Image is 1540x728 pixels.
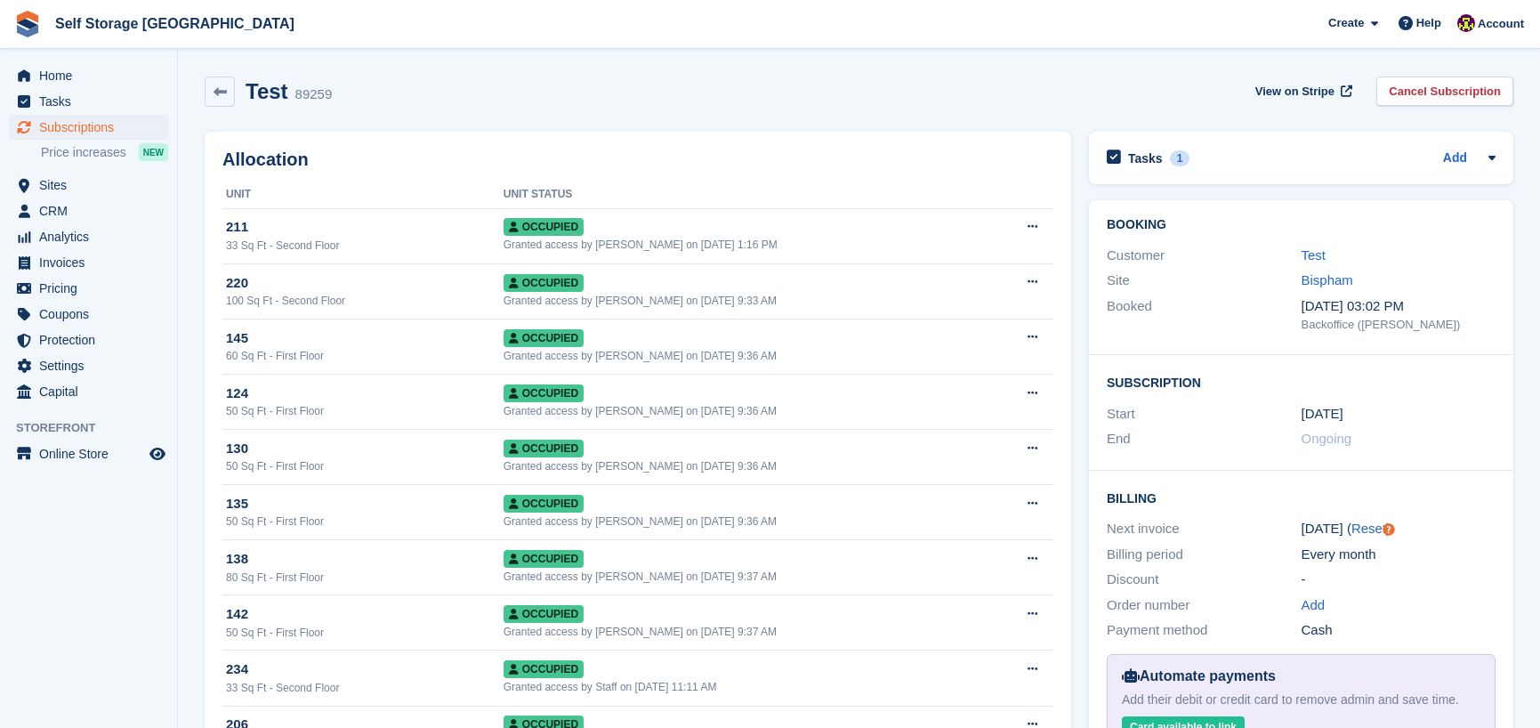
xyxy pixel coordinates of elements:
[226,439,504,459] div: 130
[226,273,504,294] div: 220
[39,250,146,275] span: Invoices
[1107,570,1302,590] div: Discount
[226,458,504,474] div: 50 Sq Ft - First Floor
[504,458,989,474] div: Granted access by [PERSON_NAME] on [DATE] 9:36 AM
[39,115,146,140] span: Subscriptions
[39,63,146,88] span: Home
[1478,15,1524,33] span: Account
[1302,519,1496,539] div: [DATE] ( )
[226,680,504,696] div: 33 Sq Ft - Second Floor
[504,293,989,309] div: Granted access by [PERSON_NAME] on [DATE] 9:33 AM
[139,143,168,161] div: NEW
[1302,595,1326,616] a: Add
[39,198,146,223] span: CRM
[39,224,146,249] span: Analytics
[9,89,168,114] a: menu
[9,353,168,378] a: menu
[504,679,989,695] div: Granted access by Staff on [DATE] 11:11 AM
[1255,83,1334,101] span: View on Stripe
[1128,150,1163,166] h2: Tasks
[226,328,504,349] div: 145
[226,238,504,254] div: 33 Sq Ft - Second Floor
[9,441,168,466] a: menu
[504,348,989,364] div: Granted access by [PERSON_NAME] on [DATE] 9:36 AM
[226,217,504,238] div: 211
[504,660,584,678] span: Occupied
[226,494,504,514] div: 135
[1351,521,1386,536] a: Reset
[1107,271,1302,291] div: Site
[1302,296,1496,317] div: [DATE] 03:02 PM
[48,9,302,38] a: Self Storage [GEOGRAPHIC_DATA]
[504,329,584,347] span: Occupied
[504,440,584,457] span: Occupied
[504,218,584,236] span: Occupied
[246,79,288,103] h2: Test
[1416,14,1441,32] span: Help
[9,224,168,249] a: menu
[41,142,168,162] a: Price increases NEW
[9,173,168,198] a: menu
[9,250,168,275] a: menu
[1443,149,1467,169] a: Add
[504,495,584,513] span: Occupied
[1107,404,1302,425] div: Start
[1302,545,1496,565] div: Every month
[39,441,146,466] span: Online Store
[9,328,168,352] a: menu
[504,514,989,530] div: Granted access by [PERSON_NAME] on [DATE] 9:36 AM
[147,443,168,465] a: Preview store
[9,115,168,140] a: menu
[1302,620,1496,641] div: Cash
[1107,489,1496,506] h2: Billing
[1107,620,1302,641] div: Payment method
[1170,150,1190,166] div: 1
[226,384,504,404] div: 124
[295,85,333,105] div: 89259
[504,550,584,568] span: Occupied
[1457,14,1475,32] img: Nicholas Williams
[504,237,989,253] div: Granted access by [PERSON_NAME] on [DATE] 1:16 PM
[1302,272,1353,287] a: Bispham
[39,173,146,198] span: Sites
[1302,431,1352,446] span: Ongoing
[226,604,504,625] div: 142
[1107,545,1302,565] div: Billing period
[1328,14,1364,32] span: Create
[9,379,168,404] a: menu
[1122,666,1480,687] div: Automate payments
[226,625,504,641] div: 50 Sq Ft - First Floor
[1302,404,1343,425] time: 2025-06-04 00:00:00 UTC
[504,384,584,402] span: Occupied
[39,89,146,114] span: Tasks
[9,198,168,223] a: menu
[1381,522,1397,538] div: Tooltip anchor
[1302,247,1326,263] a: Test
[226,549,504,570] div: 138
[1107,218,1496,232] h2: Booking
[504,569,989,585] div: Granted access by [PERSON_NAME] on [DATE] 9:37 AM
[1107,519,1302,539] div: Next invoice
[504,274,584,292] span: Occupied
[14,11,41,37] img: stora-icon-8386f47178a22dfd0bd8f6a31ec36ba5ce8667c1dd55bd0f319d3a0aa187defe.svg
[226,659,504,680] div: 234
[1122,691,1480,709] div: Add their debit or credit card to remove admin and save time.
[41,144,126,161] span: Price increases
[1248,77,1356,106] a: View on Stripe
[1107,296,1302,334] div: Booked
[226,403,504,419] div: 50 Sq Ft - First Floor
[1107,373,1496,391] h2: Subscription
[39,302,146,327] span: Coupons
[222,181,504,209] th: Unit
[39,379,146,404] span: Capital
[504,624,989,640] div: Granted access by [PERSON_NAME] on [DATE] 9:37 AM
[226,293,504,309] div: 100 Sq Ft - Second Floor
[39,328,146,352] span: Protection
[1107,595,1302,616] div: Order number
[9,302,168,327] a: menu
[226,348,504,364] div: 60 Sq Ft - First Floor
[1107,429,1302,449] div: End
[504,605,584,623] span: Occupied
[1376,77,1513,106] a: Cancel Subscription
[39,353,146,378] span: Settings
